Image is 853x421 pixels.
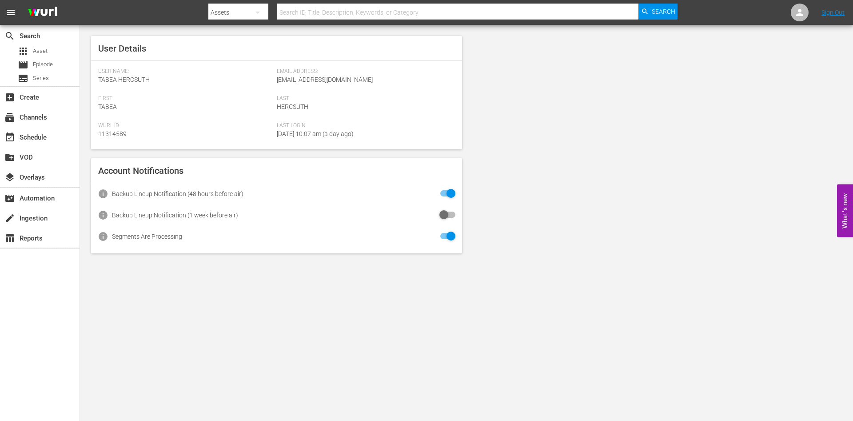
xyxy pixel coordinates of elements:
span: Series [33,74,49,83]
div: Segments Are Processing [112,233,182,240]
span: Last [277,95,451,102]
span: Ingestion [4,213,15,224]
span: Create [4,92,15,103]
button: Open Feedback Widget [837,184,853,237]
span: info [98,188,108,199]
span: First [98,95,272,102]
span: Asset [33,47,48,56]
span: Reports [4,233,15,244]
span: Episode [18,60,28,70]
span: info [98,210,108,221]
span: Wurl Id [98,122,272,129]
span: Tabea Hercsuth [98,76,150,83]
a: Sign Out [821,9,845,16]
div: Backup Lineup Notification (1 week before air) [112,212,238,219]
span: User Name: [98,68,272,75]
span: Channels [4,112,15,123]
span: Overlays [4,172,15,183]
div: Backup Lineup Notification (48 hours before air) [112,190,243,197]
span: Search [4,31,15,41]
span: [DATE] 10:07 am (a day ago) [277,130,354,137]
span: Series [18,73,28,84]
img: ans4CAIJ8jUAAAAAAAAAAAAAAAAAAAAAAAAgQb4GAAAAAAAAAAAAAAAAAAAAAAAAJMjXAAAAAAAAAAAAAAAAAAAAAAAAgAT5G... [21,2,64,23]
span: VOD [4,152,15,163]
span: Schedule [4,132,15,143]
span: Asset [18,46,28,56]
button: Search [638,4,678,20]
span: Email Address: [277,68,451,75]
span: [EMAIL_ADDRESS][DOMAIN_NAME] [277,76,373,83]
span: 11314589 [98,130,127,137]
span: Last Login [277,122,451,129]
span: info [98,231,108,242]
span: menu [5,7,16,18]
span: Tabea [98,103,117,110]
span: Search [652,4,675,20]
span: Episode [33,60,53,69]
span: Account Notifications [98,165,183,176]
span: Automation [4,193,15,204]
span: User Details [98,43,146,54]
span: Hercsuth [277,103,308,110]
